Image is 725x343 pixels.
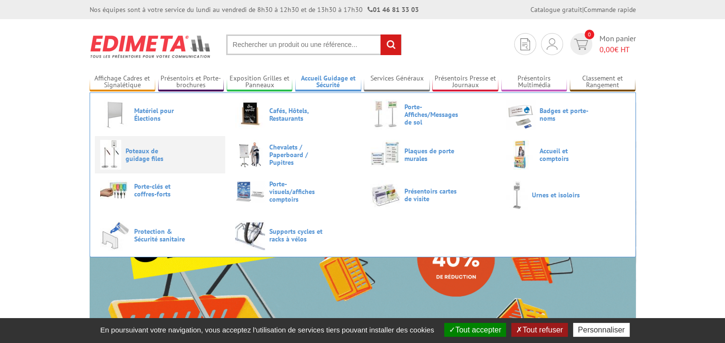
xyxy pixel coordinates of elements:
[599,45,614,54] span: 0,00
[380,34,401,55] input: rechercher
[235,180,355,203] a: Porte-visuels/affiches comptoirs
[370,140,400,170] img: Plaques de porte murales
[269,180,327,203] span: Porte-visuels/affiches comptoirs
[506,100,535,129] img: Badges et porte-noms
[235,100,265,129] img: Cafés, Hôtels, Restaurants
[506,180,528,210] img: Urnes et isoloirs
[227,74,293,90] a: Exposition Grilles et Panneaux
[295,74,361,90] a: Accueil Guidage et Sécurité
[599,33,636,55] span: Mon panier
[370,140,490,170] a: Plaques de porte murales
[404,147,462,162] span: Plaques de porte murales
[269,228,327,243] span: Supports cycles et racks à vélos
[540,107,597,122] span: Badges et porte-noms
[370,180,490,210] a: Présentoirs cartes de visite
[444,323,506,337] button: Tout accepter
[570,74,636,90] a: Classement et Rangement
[364,74,430,90] a: Services Généraux
[235,220,265,250] img: Supports cycles et racks à vélos
[269,143,327,166] span: Chevalets / Paperboard / Pupitres
[585,30,594,39] span: 0
[511,323,567,337] button: Tout refuser
[547,38,557,50] img: devis rapide
[530,5,636,14] div: |
[100,100,130,129] img: Matériel pour Élections
[574,39,588,50] img: devis rapide
[520,38,530,50] img: devis rapide
[506,100,625,129] a: Badges et porte-noms
[235,140,355,170] a: Chevalets / Paperboard / Pupitres
[235,181,265,203] img: Porte-visuels/affiches comptoirs
[573,323,630,337] button: Personnaliser (fenêtre modale)
[134,183,192,198] span: Porte-clés et coffres-forts
[95,326,439,334] span: En poursuivant votre navigation, vous acceptez l'utilisation de services tiers pouvant installer ...
[100,220,130,250] img: Protection & Sécurité sanitaire
[432,74,498,90] a: Présentoirs Presse et Journaux
[126,147,183,162] span: Poteaux de guidage files
[100,180,220,200] a: Porte-clés et coffres-forts
[100,140,121,170] img: Poteaux de guidage files
[532,191,589,199] span: Urnes et isoloirs
[584,5,636,14] a: Commande rapide
[134,107,192,122] span: Matériel pour Élections
[100,140,220,170] a: Poteaux de guidage files
[370,100,400,129] img: Porte-Affiches/Messages de sol
[501,74,567,90] a: Présentoirs Multimédia
[100,220,220,250] a: Protection & Sécurité sanitaire
[370,100,490,129] a: Porte-Affiches/Messages de sol
[134,228,192,243] span: Protection & Sécurité sanitaire
[269,107,327,122] span: Cafés, Hôtels, Restaurants
[368,5,419,14] strong: 01 46 81 33 03
[158,74,224,90] a: Présentoirs et Porte-brochures
[90,5,419,14] div: Nos équipes sont à votre service du lundi au vendredi de 8h30 à 12h30 et de 13h30 à 17h30
[599,44,636,55] span: € HT
[404,187,462,203] span: Présentoirs cartes de visite
[568,33,636,55] a: devis rapide 0 Mon panier 0,00€ HT
[100,180,130,200] img: Porte-clés et coffres-forts
[530,5,582,14] a: Catalogue gratuit
[506,140,535,170] img: Accueil et comptoirs
[235,140,265,170] img: Chevalets / Paperboard / Pupitres
[100,100,220,129] a: Matériel pour Élections
[506,180,625,210] a: Urnes et isoloirs
[90,74,156,90] a: Affichage Cadres et Signalétique
[506,140,625,170] a: Accueil et comptoirs
[226,34,402,55] input: Rechercher un produit ou une référence...
[90,29,212,64] img: Présentoir, panneau, stand - Edimeta - PLV, affichage, mobilier bureau, entreprise
[540,147,597,162] span: Accueil et comptoirs
[235,220,355,250] a: Supports cycles et racks à vélos
[404,103,462,126] span: Porte-Affiches/Messages de sol
[370,180,400,210] img: Présentoirs cartes de visite
[235,100,355,129] a: Cafés, Hôtels, Restaurants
